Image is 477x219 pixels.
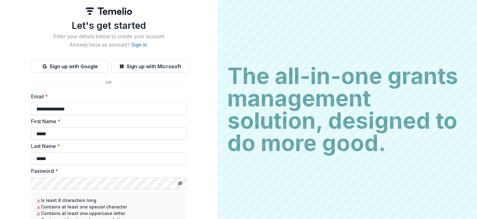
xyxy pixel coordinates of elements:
label: Last Name [31,142,183,150]
button: Sign up with Microsoft [111,60,189,73]
li: Contains at least one special character [36,203,181,210]
label: Password [31,167,183,175]
h2: Already have an account? . [31,42,186,48]
label: First Name [31,118,183,125]
a: Sign in [131,42,147,48]
label: Email [31,93,183,100]
li: Contains at least one uppercase letter [36,210,181,217]
h2: Enter your details below to create your account [31,34,186,39]
button: Sign up with Google [31,60,109,73]
img: Temelio [85,7,132,15]
button: Toggle password visibility [175,178,185,188]
h1: Let's get started [31,20,186,31]
li: Is least 8 characters long [36,197,181,203]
